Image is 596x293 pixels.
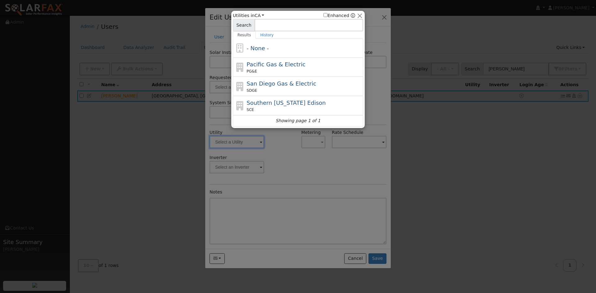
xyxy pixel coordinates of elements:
span: SDGE [247,88,257,93]
span: Pacific Gas & Electric [247,61,305,68]
a: History [256,31,278,39]
span: - None - [247,45,269,51]
span: Southern [US_STATE] Edison [247,100,326,106]
span: San Diego Gas & Electric [247,80,316,87]
span: PG&E [247,69,257,74]
i: Showing page 1 of 1 [276,118,320,124]
a: Results [233,31,256,39]
span: SCE [247,107,254,113]
span: Search [233,19,255,31]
